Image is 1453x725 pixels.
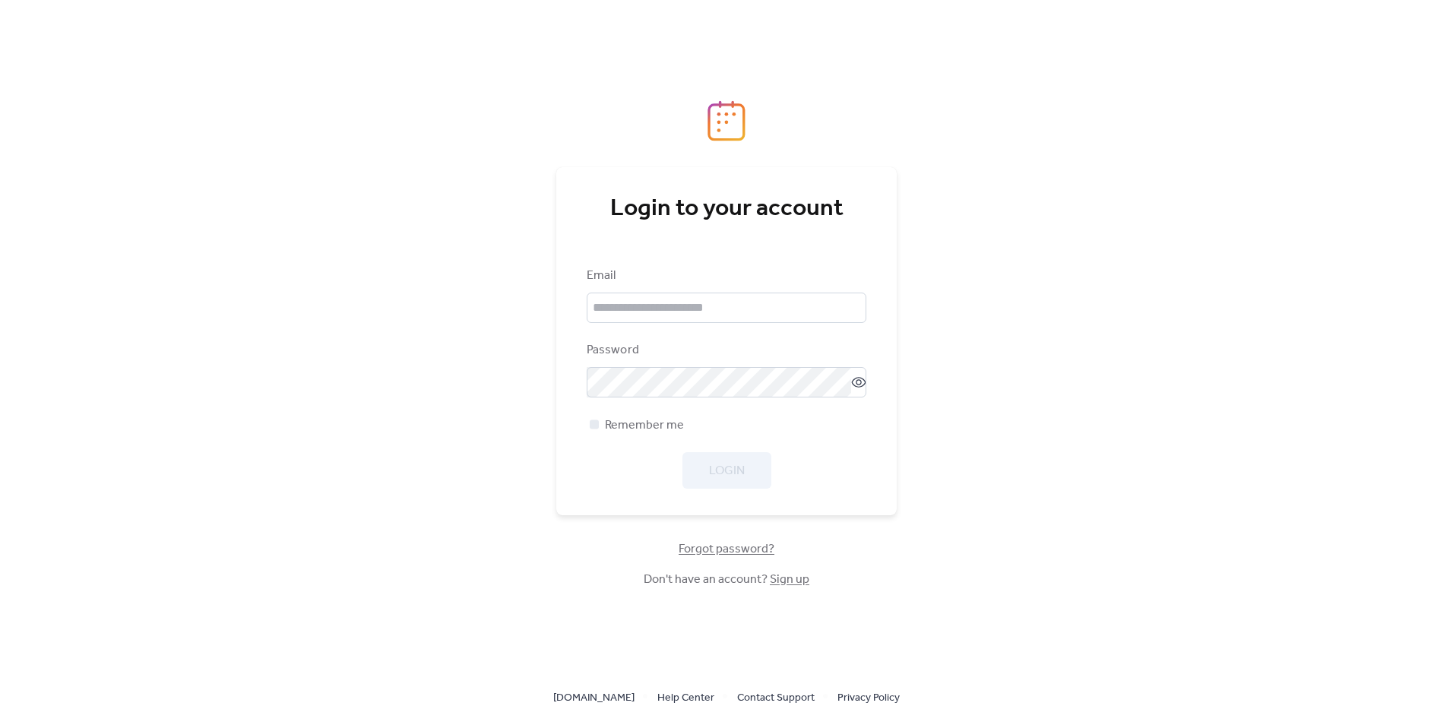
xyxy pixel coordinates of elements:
a: Forgot password? [679,545,774,553]
span: Remember me [605,416,684,435]
span: [DOMAIN_NAME] [553,689,635,708]
a: Privacy Policy [837,688,900,707]
span: Don't have an account? [644,571,809,589]
span: Forgot password? [679,540,774,559]
span: Privacy Policy [837,689,900,708]
a: Help Center [657,688,714,707]
a: [DOMAIN_NAME] [553,688,635,707]
a: Contact Support [737,688,815,707]
div: Login to your account [587,194,866,224]
img: logo [708,100,745,141]
div: Password [587,341,863,359]
a: Sign up [770,568,809,591]
span: Contact Support [737,689,815,708]
div: Email [587,267,863,285]
span: Help Center [657,689,714,708]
